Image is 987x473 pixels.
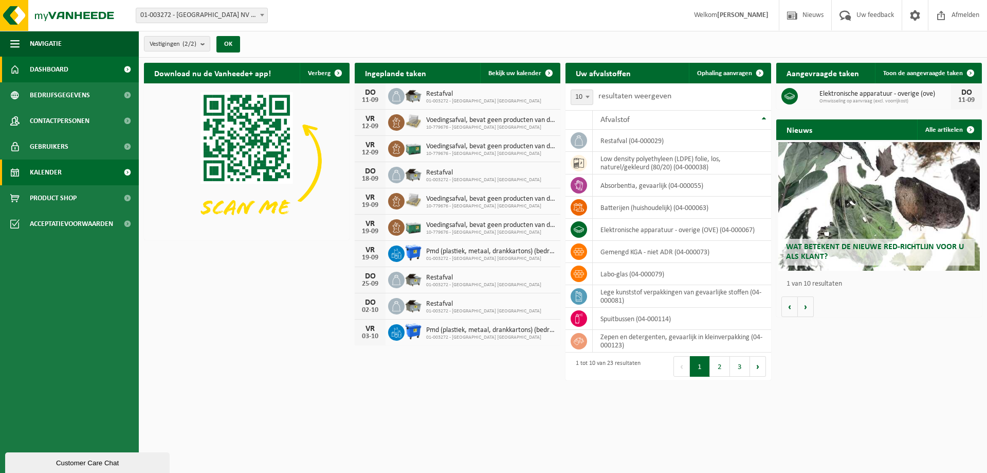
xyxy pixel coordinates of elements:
[593,130,771,152] td: restafval (04-000029)
[819,98,951,104] span: Omwisseling op aanvraag (excl. voorrijkost)
[426,230,555,236] span: 10-779676 - [GEOGRAPHIC_DATA] [GEOGRAPHIC_DATA]
[593,308,771,330] td: spuitbussen (04-000114)
[426,274,541,282] span: Restafval
[593,330,771,353] td: zepen en detergenten, gevaarlijk in kleinverpakking (04-000123)
[150,37,196,52] span: Vestigingen
[360,115,380,123] div: VR
[426,195,555,203] span: Voedingsafval, bevat geen producten van dierlijke oorsprong, gemengde verpakking...
[781,296,798,317] button: Vorige
[300,63,349,83] button: Verberg
[144,36,210,51] button: Vestigingen(2/2)
[600,116,630,124] span: Afvalstof
[30,108,89,134] span: Contactpersonen
[956,97,977,104] div: 11-09
[798,296,814,317] button: Volgende
[144,83,350,238] img: Download de VHEPlus App
[360,123,380,130] div: 12-09
[360,254,380,261] div: 19-09
[360,202,380,209] div: 19-09
[360,176,380,183] div: 18-09
[426,335,555,341] span: 01-003272 - [GEOGRAPHIC_DATA] [GEOGRAPHIC_DATA]
[593,241,771,263] td: gemengd KGA - niet ADR (04-000073)
[598,92,671,100] label: resultaten weergeven
[673,356,690,377] button: Previous
[30,160,62,185] span: Kalender
[571,355,641,378] div: 1 tot 10 van 23 resultaten
[426,203,555,209] span: 10-779676 - [GEOGRAPHIC_DATA] [GEOGRAPHIC_DATA]
[360,167,380,176] div: DO
[360,325,380,333] div: VR
[488,70,541,77] span: Bekijk uw kalender
[182,41,196,47] count: (2/2)
[426,256,555,262] span: 01-003272 - [GEOGRAPHIC_DATA] [GEOGRAPHIC_DATA]
[593,152,771,174] td: low density polyethyleen (LDPE) folie, los, naturel/gekleurd (80/20) (04-000038)
[360,246,380,254] div: VR
[593,263,771,285] td: labo-glas (04-000079)
[689,63,770,83] a: Ophaling aanvragen
[30,134,68,160] span: Gebruikers
[917,119,981,140] a: Alle artikelen
[405,113,422,130] img: LP-PA-00000-WDN-11
[144,63,281,83] h2: Download nu de Vanheede+ app!
[426,282,541,288] span: 01-003272 - [GEOGRAPHIC_DATA] [GEOGRAPHIC_DATA]
[690,356,710,377] button: 1
[405,139,422,156] img: PB-LB-0680-HPE-GN-01
[776,63,869,83] h2: Aangevraagde taken
[405,191,422,209] img: LP-PA-00000-WDN-11
[875,63,981,83] a: Toon de aangevraagde taken
[426,248,555,256] span: Pmd (plastiek, metaal, drankkartons) (bedrijven)
[717,11,769,19] strong: [PERSON_NAME]
[360,272,380,281] div: DO
[593,197,771,219] td: batterijen (huishoudelijk) (04-000063)
[405,86,422,104] img: WB-5000-GAL-GY-01
[405,296,422,314] img: WB-5000-GAL-GY-01
[360,194,380,202] div: VR
[405,270,422,288] img: WB-5000-GAL-GY-01
[956,89,977,97] div: DO
[697,70,752,77] span: Ophaling aanvragen
[405,218,422,235] img: PB-LB-0680-HPE-GN-01
[360,141,380,149] div: VR
[571,90,593,105] span: 10
[136,8,267,23] span: 01-003272 - BELGOSUC NV - BEERNEM
[405,165,422,183] img: WB-5000-GAL-GY-01
[30,211,113,237] span: Acceptatievoorwaarden
[426,98,541,104] span: 01-003272 - [GEOGRAPHIC_DATA] [GEOGRAPHIC_DATA]
[360,228,380,235] div: 19-09
[426,326,555,335] span: Pmd (plastiek, metaal, drankkartons) (bedrijven)
[565,63,641,83] h2: Uw afvalstoffen
[426,125,555,131] span: 10-779676 - [GEOGRAPHIC_DATA] [GEOGRAPHIC_DATA]
[30,185,77,211] span: Product Shop
[778,142,980,271] a: Wat betekent de nieuwe RED-richtlijn voor u als klant?
[480,63,559,83] a: Bekijk uw kalender
[730,356,750,377] button: 3
[883,70,963,77] span: Toon de aangevraagde taken
[136,8,268,23] span: 01-003272 - BELGOSUC NV - BEERNEM
[360,281,380,288] div: 25-09
[426,221,555,230] span: Voedingsafval, bevat geen producten van dierlijke oorsprong, gemengde verpakking...
[216,36,240,52] button: OK
[360,89,380,97] div: DO
[308,70,331,77] span: Verberg
[426,151,555,157] span: 10-779676 - [GEOGRAPHIC_DATA] [GEOGRAPHIC_DATA]
[360,220,380,228] div: VR
[593,219,771,241] td: elektronische apparatuur - overige (OVE) (04-000067)
[360,149,380,156] div: 12-09
[750,356,766,377] button: Next
[776,119,822,139] h2: Nieuws
[426,169,541,177] span: Restafval
[405,323,422,340] img: WB-1100-HPE-BE-01
[30,57,68,82] span: Dashboard
[426,177,541,183] span: 01-003272 - [GEOGRAPHIC_DATA] [GEOGRAPHIC_DATA]
[787,281,977,288] p: 1 van 10 resultaten
[5,450,172,473] iframe: chat widget
[30,82,90,108] span: Bedrijfsgegevens
[593,174,771,197] td: absorbentia, gevaarlijk (04-000055)
[360,307,380,314] div: 02-10
[710,356,730,377] button: 2
[426,90,541,98] span: Restafval
[571,90,593,104] span: 10
[30,31,62,57] span: Navigatie
[355,63,436,83] h2: Ingeplande taken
